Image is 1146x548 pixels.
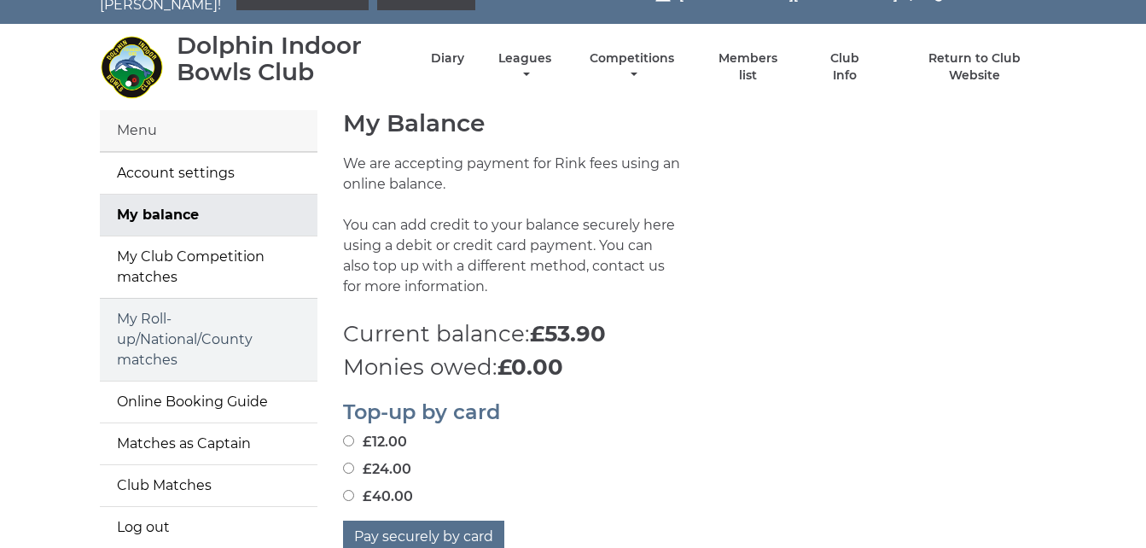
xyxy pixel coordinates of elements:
label: £12.00 [343,432,407,452]
label: £24.00 [343,459,411,480]
a: Log out [100,507,317,548]
div: Dolphin Indoor Bowls Club [177,32,401,85]
p: Current balance: [343,318,1047,351]
input: £40.00 [343,490,354,501]
a: Competitions [586,50,679,84]
a: Members list [708,50,787,84]
a: My Roll-up/National/County matches [100,299,317,381]
p: We are accepting payment for Rink fees using an online balance. You can add credit to your balanc... [343,154,683,318]
a: Account settings [100,153,317,194]
input: £24.00 [343,463,354,474]
strong: £53.90 [530,320,606,347]
a: Club Info [817,50,873,84]
a: Online Booking Guide [100,382,317,423]
a: Diary [431,50,464,67]
a: Matches as Captain [100,423,317,464]
h2: Top-up by card [343,401,1047,423]
p: Monies owed: [343,351,1047,384]
a: My balance [100,195,317,236]
input: £12.00 [343,435,354,446]
a: My Club Competition matches [100,236,317,298]
div: Menu [100,110,317,152]
strong: £0.00 [497,353,563,381]
a: Return to Club Website [902,50,1046,84]
h1: My Balance [343,110,1047,137]
label: £40.00 [343,487,413,507]
a: Club Matches [100,465,317,506]
a: Leagues [494,50,556,84]
img: Dolphin Indoor Bowls Club [100,35,164,99]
